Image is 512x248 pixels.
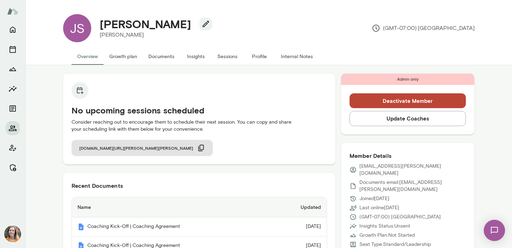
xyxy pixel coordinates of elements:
[350,93,466,108] button: Deactivate Member
[72,140,213,156] button: [DOMAIN_NAME][URL][PERSON_NAME][PERSON_NAME]
[359,241,431,248] p: Seat Type: Standard/Leadership
[341,74,475,85] div: Admin only
[100,31,206,39] p: [PERSON_NAME]
[6,23,20,37] button: Home
[6,82,20,96] button: Insights
[359,223,410,230] p: Insights Status: Unsent
[372,24,475,32] p: (GMT-07:00) [GEOGRAPHIC_DATA]
[72,105,327,116] h5: No upcoming sessions scheduled
[350,151,466,160] h6: Member Details
[72,181,327,190] h6: Recent Documents
[350,111,466,126] button: Update Coaches
[6,161,20,175] button: Manage
[6,101,20,116] button: Documents
[79,145,193,151] span: [DOMAIN_NAME][URL][PERSON_NAME][PERSON_NAME]
[180,48,212,65] button: Insights
[72,197,271,217] th: Name
[359,213,441,221] p: (GMT-07:00) [GEOGRAPHIC_DATA]
[6,141,20,155] button: Client app
[72,217,271,236] th: Coaching Kick-Off | Coaching Agreement
[212,48,243,65] button: Sessions
[72,48,104,65] button: Overview
[243,48,275,65] button: Profile
[72,119,327,133] p: Consider reaching out to encourage them to schedule their next session. You can copy and share yo...
[100,17,191,31] h4: [PERSON_NAME]
[143,48,180,65] button: Documents
[271,217,327,236] td: [DATE]
[63,14,91,42] div: JS
[78,223,85,230] img: Mento
[104,48,143,65] button: Growth plan
[359,195,389,202] p: Joined [DATE]
[275,48,319,65] button: Internal Notes
[359,204,399,211] p: Last online [DATE]
[6,121,20,135] button: Members
[359,163,466,177] p: [EMAIL_ADDRESS][PERSON_NAME][DOMAIN_NAME]
[6,62,20,76] button: Growth Plan
[271,197,327,217] th: Updated
[7,5,18,18] img: Mento
[359,179,466,193] p: Documents email: [EMAIL_ADDRESS][PERSON_NAME][DOMAIN_NAME]
[4,225,21,242] img: Carrie Kelly
[359,232,415,239] p: Growth Plan: Not Started
[6,42,20,56] button: Sessions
